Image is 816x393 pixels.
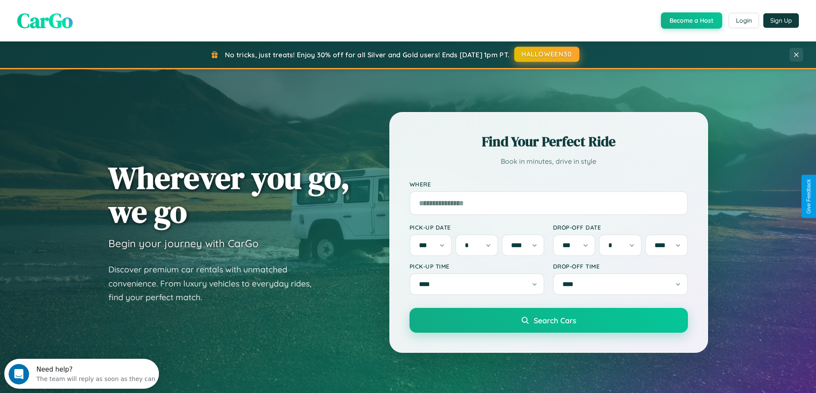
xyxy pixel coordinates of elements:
[108,161,350,228] h1: Wherever you go, we go
[409,224,544,231] label: Pick-up Date
[534,316,576,325] span: Search Cars
[514,47,580,62] button: HALLOWEEN30
[409,155,688,168] p: Book in minutes, drive in style
[32,7,151,14] div: Need help?
[108,237,259,250] h3: Begin your journey with CarGo
[108,263,323,304] p: Discover premium car rentals with unmatched convenience. From luxury vehicles to everyday rides, ...
[17,6,73,35] span: CarGo
[409,132,688,151] h2: Find Your Perfect Ride
[763,13,799,28] button: Sign Up
[729,13,759,28] button: Login
[409,180,688,188] label: Where
[409,263,544,270] label: Pick-up Time
[9,364,29,384] iframe: Intercom live chat
[806,179,812,214] div: Give Feedback
[225,50,509,59] span: No tricks, just treats! Enjoy 30% off for all Silver and Gold users! Ends [DATE] 1pm PT.
[3,3,159,27] div: Open Intercom Messenger
[553,263,688,270] label: Drop-off Time
[4,359,159,389] iframe: Intercom live chat discovery launcher
[553,224,688,231] label: Drop-off Date
[661,12,722,29] button: Become a Host
[32,14,151,23] div: The team will reply as soon as they can
[409,308,688,333] button: Search Cars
